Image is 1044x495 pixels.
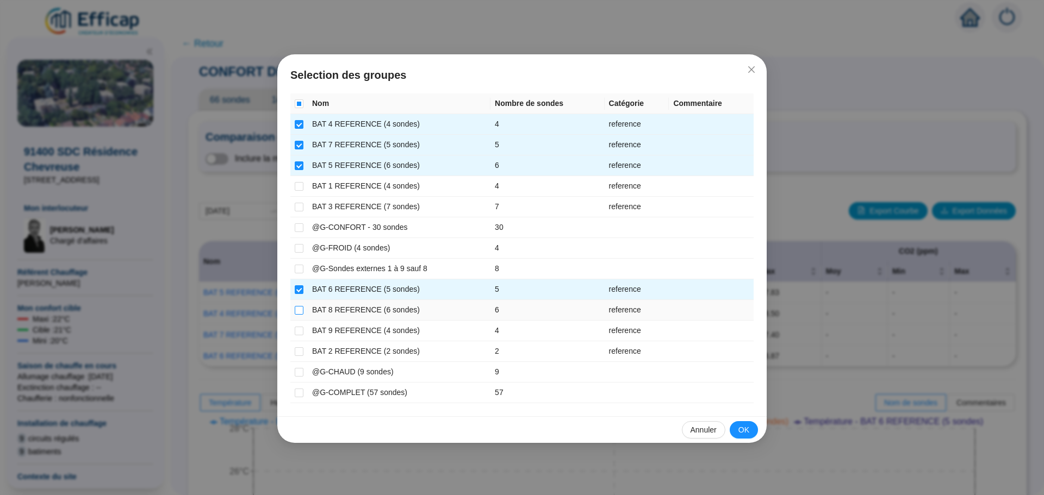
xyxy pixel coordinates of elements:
td: 57 [490,383,604,403]
td: BAT 3 REFERENCE (7 sondes) [308,197,490,217]
span: OK [738,424,749,436]
td: BAT 6 REFERENCE (5 sondes) [308,279,490,300]
td: @G-CHAUD (9 sondes) [308,362,490,383]
td: 6 [490,155,604,176]
td: BAT 9 REFERENCE (4 sondes) [308,321,490,341]
td: 30 [490,217,604,238]
td: reference [605,300,669,321]
td: reference [605,197,669,217]
td: BAT 4 REFERENCE (4 sondes) [308,114,490,135]
th: Nombre de sondes [490,93,604,114]
th: Catégorie [605,93,669,114]
td: reference [605,321,669,341]
td: 9 [490,362,604,383]
td: reference [605,279,669,300]
span: close [747,65,756,74]
td: 4 [490,176,604,197]
td: @G-CONFORT - 30 sondes [308,217,490,238]
span: Selection des groupes [290,67,754,83]
td: 4 [490,238,604,259]
td: reference [605,155,669,176]
td: 8 [490,259,604,279]
span: Annuler [691,424,717,436]
button: Annuler [682,421,725,438]
td: 4 [490,321,604,341]
td: BAT 2 REFERENCE (2 sondes) [308,341,490,362]
th: Nom [308,93,490,114]
td: BAT 1 REFERENCE (4 sondes) [308,176,490,197]
td: 7 [490,197,604,217]
td: @G-Sondes externes 1 à 9 sauf 8 [308,259,490,279]
button: OK [730,421,758,438]
td: reference [605,176,669,197]
th: Commentaire [669,93,754,114]
td: 5 [490,135,604,155]
td: 4 [490,114,604,135]
button: Close [743,61,760,78]
td: BAT 5 REFERENCE (6 sondes) [308,155,490,176]
span: Fermer [743,65,760,74]
td: BAT 8 REFERENCE (6 sondes) [308,300,490,321]
td: 5 [490,279,604,300]
td: reference [605,114,669,135]
td: 2 [490,341,604,362]
td: reference [605,341,669,362]
td: 6 [490,300,604,321]
td: @G-FROID (4 sondes) [308,238,490,259]
td: BAT 7 REFERENCE (5 sondes) [308,135,490,155]
td: @G-COMPLET (57 sondes) [308,383,490,403]
td: reference [605,135,669,155]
